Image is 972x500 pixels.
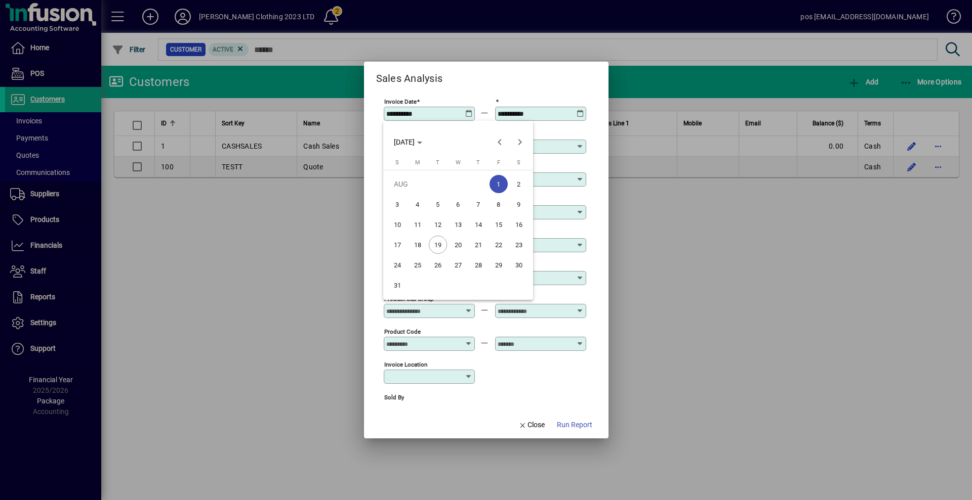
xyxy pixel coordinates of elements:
[449,195,467,213] span: 6
[497,159,500,166] span: F
[489,214,509,235] button: Fri Aug 15 2025
[388,276,407,294] span: 31
[429,215,447,234] span: 12
[509,235,529,255] button: Sat Aug 23 2025
[489,194,509,214] button: Fri Aug 08 2025
[509,255,529,275] button: Sat Aug 30 2025
[468,235,489,255] button: Thu Aug 21 2025
[490,215,508,234] span: 15
[409,256,427,274] span: 25
[468,214,489,235] button: Thu Aug 14 2025
[408,214,428,235] button: Mon Aug 11 2025
[510,256,528,274] span: 30
[429,236,447,254] span: 19
[489,174,509,194] button: Fri Aug 01 2025
[390,133,426,151] button: Choose month and year
[388,236,407,254] span: 17
[490,195,508,213] span: 8
[509,174,529,194] button: Sat Aug 02 2025
[415,159,420,166] span: M
[408,255,428,275] button: Mon Aug 25 2025
[509,194,529,214] button: Sat Aug 09 2025
[509,214,529,235] button: Sat Aug 16 2025
[436,159,439,166] span: T
[468,194,489,214] button: Thu Aug 07 2025
[394,138,415,146] span: [DATE]
[448,194,468,214] button: Wed Aug 06 2025
[428,194,448,214] button: Tue Aug 05 2025
[449,215,467,234] span: 13
[510,236,528,254] span: 23
[469,236,488,254] span: 21
[429,256,447,274] span: 26
[489,255,509,275] button: Fri Aug 29 2025
[387,214,408,235] button: Sun Aug 10 2025
[490,132,510,152] button: Previous month
[510,132,530,152] button: Next month
[448,214,468,235] button: Wed Aug 13 2025
[510,195,528,213] span: 9
[469,195,488,213] span: 7
[409,236,427,254] span: 18
[387,255,408,275] button: Sun Aug 24 2025
[517,159,520,166] span: S
[469,215,488,234] span: 14
[490,175,508,193] span: 1
[510,215,528,234] span: 16
[468,255,489,275] button: Thu Aug 28 2025
[409,195,427,213] span: 4
[395,159,399,166] span: S
[387,275,408,295] button: Sun Aug 31 2025
[408,194,428,214] button: Mon Aug 04 2025
[449,256,467,274] span: 27
[449,236,467,254] span: 20
[448,235,468,255] button: Wed Aug 20 2025
[489,235,509,255] button: Fri Aug 22 2025
[469,256,488,274] span: 28
[448,255,468,275] button: Wed Aug 27 2025
[456,159,461,166] span: W
[388,215,407,234] span: 10
[408,235,428,255] button: Mon Aug 18 2025
[388,195,407,213] span: 3
[388,256,407,274] span: 24
[428,235,448,255] button: Tue Aug 19 2025
[387,174,489,194] td: AUG
[428,255,448,275] button: Tue Aug 26 2025
[387,194,408,214] button: Sun Aug 03 2025
[490,236,508,254] span: 22
[387,235,408,255] button: Sun Aug 17 2025
[428,214,448,235] button: Tue Aug 12 2025
[490,256,508,274] span: 29
[510,175,528,193] span: 2
[476,159,480,166] span: T
[409,215,427,234] span: 11
[429,195,447,213] span: 5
